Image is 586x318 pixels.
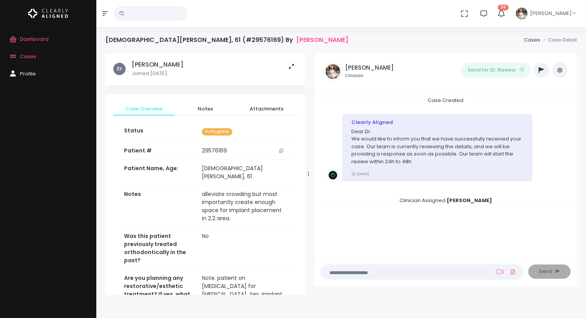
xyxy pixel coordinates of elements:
th: Patient # [119,142,197,160]
li: Case Detail [540,36,577,44]
small: [DATE] [351,171,369,176]
img: Logo Horizontal [28,5,68,22]
th: Was this patient previously treated orthodontically in the past? [119,227,197,269]
td: No [197,227,291,269]
span: Case Created [418,94,473,106]
td: 29576169 [197,142,291,160]
th: Notes [119,185,197,227]
img: Header Avatar [515,7,529,20]
button: Send for Dr. Review [461,62,531,78]
h5: [PERSON_NAME] [132,61,183,69]
span: Profile [20,70,36,77]
span: Case Overview [119,105,168,113]
span: In Progress [202,128,232,136]
td: alleviate crowding but most importantly create enough space for implant placement in 2.2 area. [197,185,291,227]
span: [PERSON_NAME] [530,10,572,17]
a: [PERSON_NAME] [296,36,348,44]
span: Dashboard [20,35,49,43]
span: Clinician Assigned: [390,194,501,206]
span: Attachments [242,105,291,113]
div: Clearly Aligned [351,119,523,126]
b: [PERSON_NAME] [447,197,492,204]
a: Add Files [508,265,517,279]
span: Cases [20,53,36,60]
td: [DEMOGRAPHIC_DATA][PERSON_NAME], 61 [197,160,291,186]
h4: [DEMOGRAPHIC_DATA][PERSON_NAME], 61 (#29576169) By [106,36,348,44]
a: Add Loom Video [495,269,505,275]
span: Notes [181,105,230,113]
p: Joined [DATE] [132,70,183,77]
span: EY [113,63,126,75]
th: Patient Name, Age: [119,160,197,186]
p: Dear Dr. We would like to inform you that we have successfully received your case. Our team is cu... [351,128,523,166]
div: scrollable content [321,97,571,250]
small: Clinician [345,73,394,79]
a: Cases [524,36,540,44]
th: Status [119,122,197,142]
span: 216 [498,5,509,10]
div: scrollable content [106,53,305,295]
h5: [PERSON_NAME] [345,64,394,71]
